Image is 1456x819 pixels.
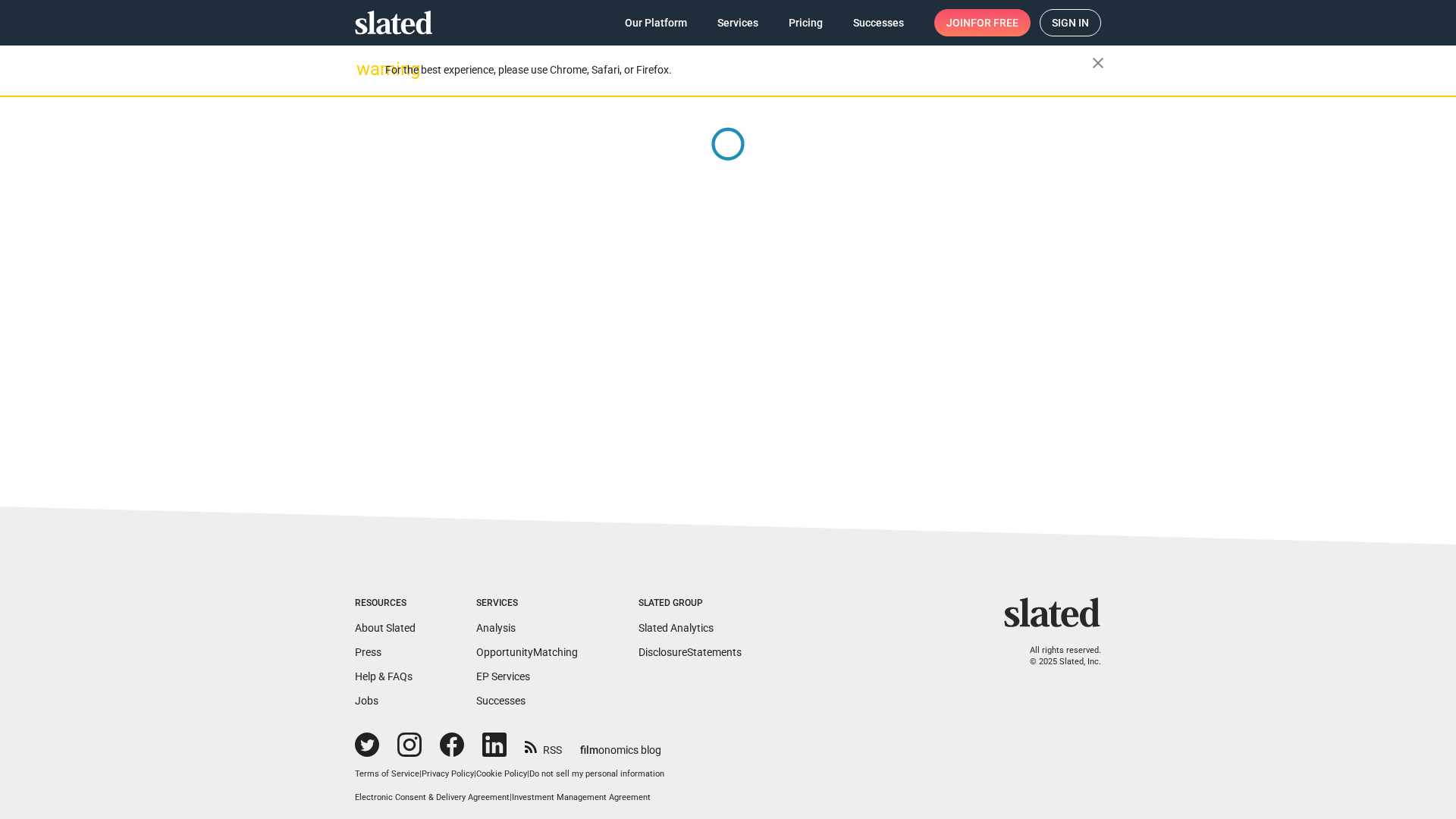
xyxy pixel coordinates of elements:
[356,60,375,78] mat-icon: warning
[625,9,687,36] span: Our Platform
[639,646,742,658] a: DisclosureStatements
[853,9,904,36] span: Successes
[639,622,714,634] a: Slated Analytics
[355,769,419,779] a: Terms of Service
[510,792,512,802] span: |
[355,622,416,634] a: About Slated
[474,769,476,779] span: |
[525,734,562,758] a: RSS
[777,9,835,36] a: Pricing
[946,9,1018,36] span: Join
[355,598,416,610] div: Resources
[527,769,529,779] span: |
[476,598,578,610] div: Services
[512,792,651,802] a: Investment Management Agreement
[355,670,413,682] a: Help & FAQs
[476,622,516,634] a: Analysis
[580,744,598,756] span: film
[419,769,422,779] span: |
[476,670,530,682] a: EP Services
[705,9,770,36] a: Services
[476,769,527,779] a: Cookie Policy
[1040,9,1101,36] a: Sign in
[580,731,661,758] a: filmonomics blog
[971,9,1018,36] span: for free
[639,598,742,610] div: Slated Group
[934,9,1031,36] a: Joinfor free
[613,9,699,36] a: Our Platform
[476,695,526,707] a: Successes
[385,60,1092,80] div: For the best experience, please use Chrome, Safari, or Firefox.
[1014,645,1101,667] p: All rights reserved. © 2025 Slated, Inc.
[841,9,916,36] a: Successes
[355,695,378,707] a: Jobs
[422,769,474,779] a: Privacy Policy
[355,646,381,658] a: Press
[789,9,823,36] span: Pricing
[529,769,664,780] button: Do not sell my personal information
[355,792,510,802] a: Electronic Consent & Delivery Agreement
[1052,10,1089,36] span: Sign in
[717,9,758,36] span: Services
[1089,54,1107,72] mat-icon: close
[476,646,578,658] a: OpportunityMatching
